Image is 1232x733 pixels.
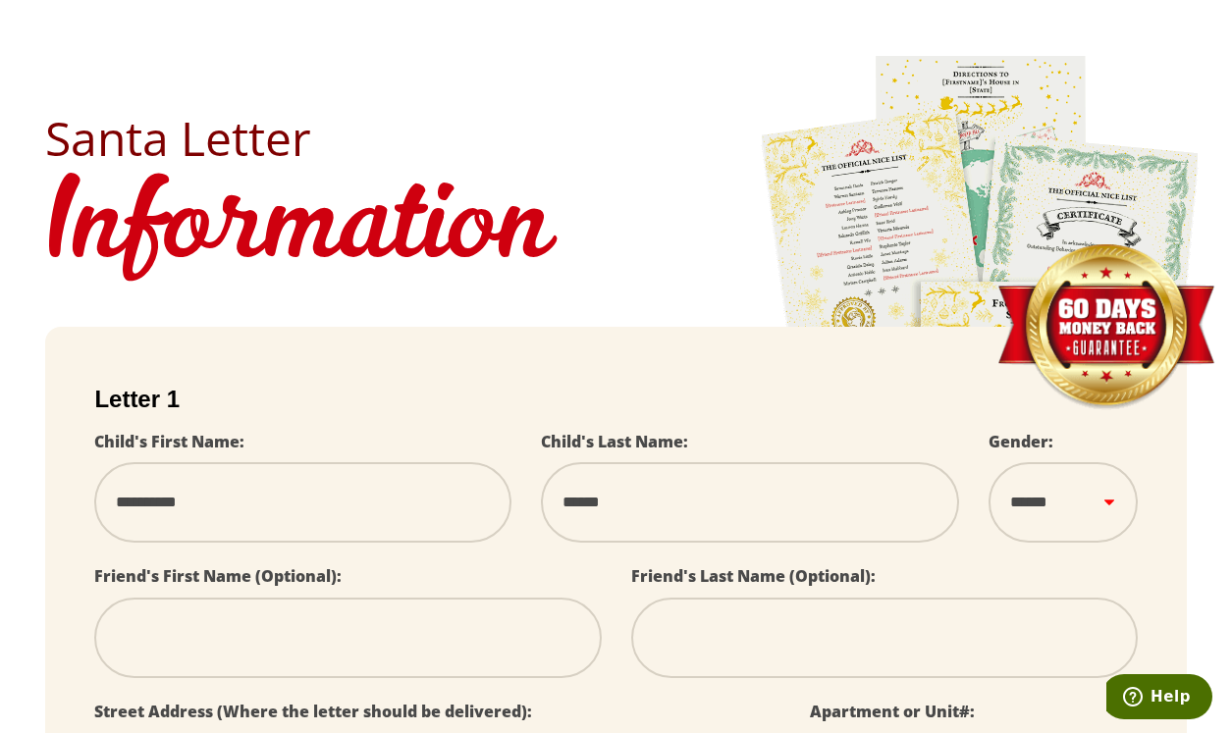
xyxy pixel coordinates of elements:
img: Money Back Guarantee [995,243,1216,411]
h2: Santa Letter [45,115,1186,162]
label: Street Address (Where the letter should be delivered): [94,701,532,722]
label: Gender: [989,431,1053,452]
iframe: Opens a widget where you can find more information [1106,674,1212,723]
label: Friend's Last Name (Optional): [631,565,876,587]
h1: Information [45,162,1186,297]
h2: Letter 1 [94,386,1137,413]
label: Friend's First Name (Optional): [94,565,342,587]
img: letters.png [760,53,1202,602]
label: Child's First Name: [94,431,244,452]
label: Apartment or Unit#: [810,701,975,722]
label: Child's Last Name: [541,431,688,452]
